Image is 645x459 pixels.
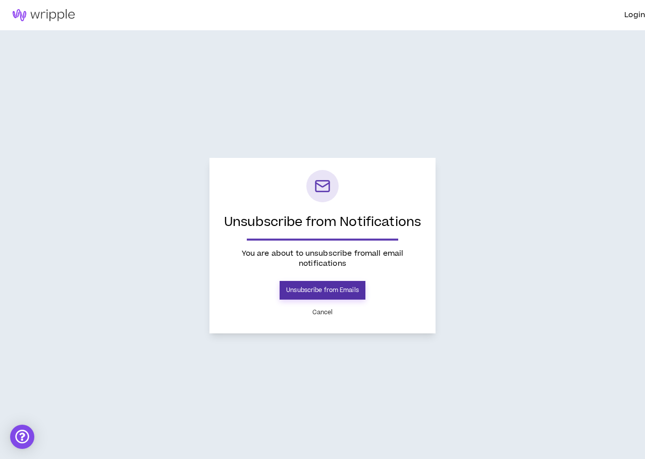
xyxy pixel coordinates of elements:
a: Login [624,10,645,21]
button: Unsubscribe from Emails [280,281,365,300]
div: Open Intercom Messenger [10,425,34,449]
p: You are about to unsubscribe from all email notifications [222,249,423,269]
button: Cancel [306,304,339,321]
p: Unsubscribe from Notifications [222,214,423,231]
